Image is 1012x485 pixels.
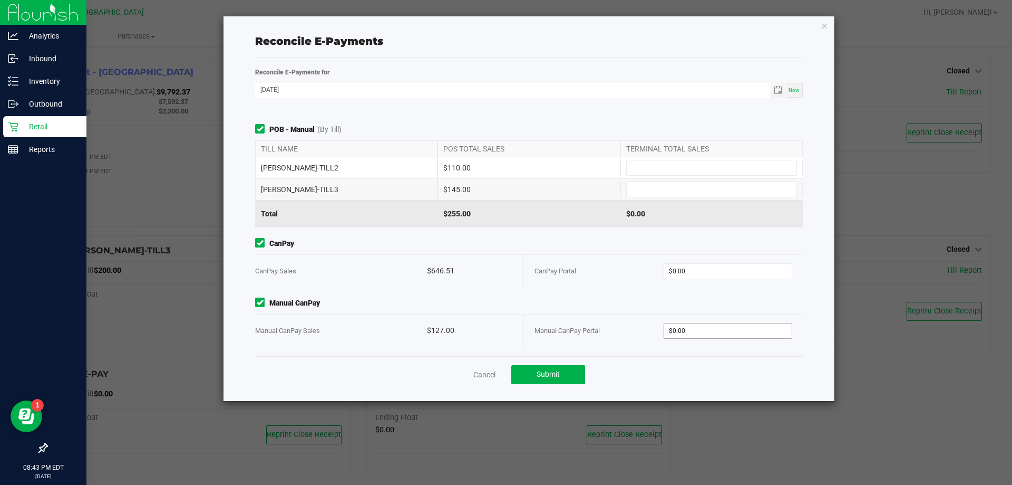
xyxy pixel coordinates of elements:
[5,463,82,472] p: 08:43 PM EDT
[255,33,803,49] div: Reconcile E-Payments
[427,255,513,287] div: $646.51
[534,327,600,335] span: Manual CanPay Portal
[18,30,82,42] p: Analytics
[18,143,82,156] p: Reports
[8,121,18,132] inline-svg: Retail
[537,370,560,378] span: Submit
[255,124,269,135] form-toggle: Include in reconciliation
[255,141,437,157] div: TILL NAME
[437,201,620,227] div: $255.00
[8,31,18,41] inline-svg: Analytics
[473,369,495,380] a: Cancel
[8,99,18,109] inline-svg: Outbound
[255,179,437,200] div: [PERSON_NAME]-TILL3
[620,141,803,157] div: TERMINAL TOTAL SALES
[534,267,576,275] span: CanPay Portal
[18,52,82,65] p: Inbound
[269,124,315,135] strong: POB - Manual
[8,53,18,64] inline-svg: Inbound
[771,83,786,98] span: Toggle calendar
[255,83,771,96] input: Date
[620,201,803,227] div: $0.00
[8,144,18,155] inline-svg: Reports
[427,315,513,347] div: $127.00
[5,472,82,480] p: [DATE]
[255,298,269,309] form-toggle: Include in reconciliation
[18,75,82,88] p: Inventory
[255,267,296,275] span: CanPay Sales
[255,327,320,335] span: Manual CanPay Sales
[437,141,620,157] div: POS TOTAL SALES
[255,201,437,227] div: Total
[437,157,620,178] div: $110.00
[269,298,320,309] strong: Manual CanPay
[255,157,437,178] div: [PERSON_NAME]-TILL2
[511,365,585,384] button: Submit
[255,69,330,76] strong: Reconcile E-Payments for
[8,76,18,87] inline-svg: Inventory
[269,238,294,249] strong: CanPay
[31,399,44,412] iframe: Resource center unread badge
[18,98,82,110] p: Outbound
[317,124,342,135] span: (By Till)
[11,401,42,432] iframe: Resource center
[437,179,620,200] div: $145.00
[255,238,269,249] form-toggle: Include in reconciliation
[789,87,800,93] span: Now
[18,120,82,133] p: Retail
